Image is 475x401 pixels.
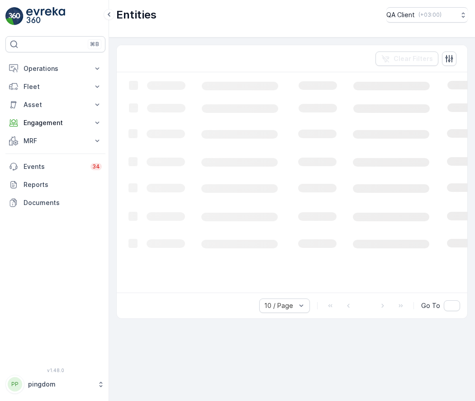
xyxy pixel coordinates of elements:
p: 34 [92,163,100,170]
p: pingdom [28,380,93,389]
p: Documents [24,198,102,207]
p: Clear Filters [394,54,433,63]
div: PP [8,377,22,392]
p: QA Client [386,10,415,19]
button: Asset [5,96,105,114]
p: Entities [116,8,157,22]
p: Engagement [24,118,87,127]
p: ( +03:00 ) [418,11,442,19]
p: ⌘B [90,41,99,48]
button: Fleet [5,78,105,96]
a: Events34 [5,158,105,176]
a: Reports [5,176,105,194]
p: Fleet [24,82,87,91]
button: QA Client(+03:00) [386,7,468,23]
p: MRF [24,136,87,145]
span: v 1.48.0 [5,368,105,373]
p: Operations [24,64,87,73]
button: MRF [5,132,105,150]
button: Engagement [5,114,105,132]
p: Events [24,162,85,171]
img: logo_light-DOdMpM7g.png [26,7,65,25]
img: logo [5,7,24,25]
button: Clear Filters [375,51,438,66]
button: PPpingdom [5,375,105,394]
button: Operations [5,60,105,78]
p: Asset [24,100,87,109]
p: Reports [24,180,102,189]
span: Go To [421,301,440,310]
a: Documents [5,194,105,212]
